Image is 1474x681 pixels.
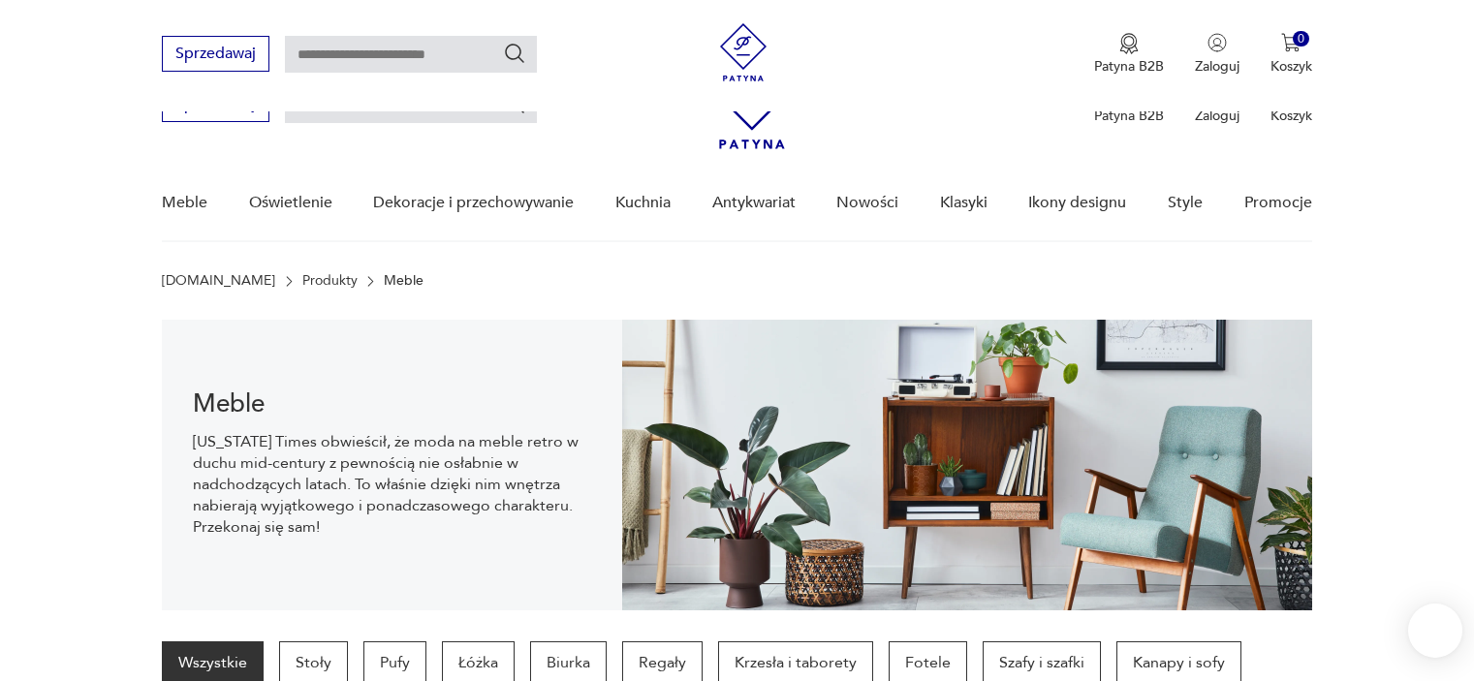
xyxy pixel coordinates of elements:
[162,48,269,62] a: Sprzedawaj
[1207,33,1227,52] img: Ikonka użytkownika
[1281,33,1301,52] img: Ikona koszyka
[1408,604,1462,658] iframe: Smartsupp widget button
[1244,166,1312,240] a: Promocje
[615,166,671,240] a: Kuchnia
[1270,33,1312,76] button: 0Koszyk
[836,166,898,240] a: Nowości
[1293,31,1309,47] div: 0
[1195,33,1239,76] button: Zaloguj
[622,320,1312,610] img: Meble
[162,273,275,289] a: [DOMAIN_NAME]
[162,99,269,112] a: Sprzedawaj
[1094,107,1164,125] p: Patyna B2B
[1028,166,1126,240] a: Ikony designu
[940,166,988,240] a: Klasyki
[162,36,269,72] button: Sprzedawaj
[712,166,796,240] a: Antykwariat
[193,392,591,416] h1: Meble
[503,42,526,65] button: Szukaj
[1094,33,1164,76] a: Ikona medaluPatyna B2B
[1168,166,1203,240] a: Style
[302,273,358,289] a: Produkty
[1270,57,1312,76] p: Koszyk
[1119,33,1139,54] img: Ikona medalu
[162,166,207,240] a: Meble
[1270,107,1312,125] p: Koszyk
[1094,33,1164,76] button: Patyna B2B
[193,431,591,538] p: [US_STATE] Times obwieścił, że moda na meble retro w duchu mid-century z pewnością nie osłabnie w...
[1094,57,1164,76] p: Patyna B2B
[249,166,332,240] a: Oświetlenie
[1195,57,1239,76] p: Zaloguj
[1195,107,1239,125] p: Zaloguj
[714,23,772,81] img: Patyna - sklep z meblami i dekoracjami vintage
[373,166,574,240] a: Dekoracje i przechowywanie
[384,273,423,289] p: Meble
